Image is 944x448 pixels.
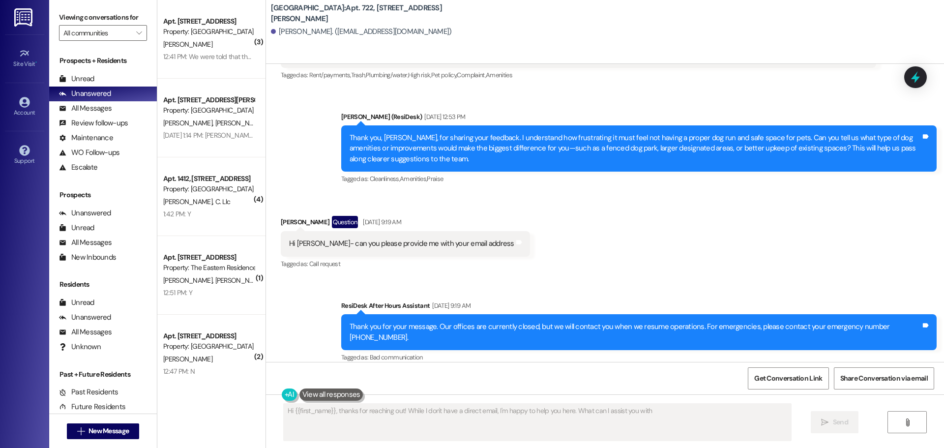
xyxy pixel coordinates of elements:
span: Share Conversation via email [840,373,928,384]
button: Share Conversation via email [834,367,934,389]
button: New Message [67,423,140,439]
div: All Messages [59,327,112,337]
a: Account [5,94,44,120]
div: Unread [59,223,94,233]
span: Trash , [351,71,366,79]
span: [PERSON_NAME] [163,40,212,49]
div: Hi [PERSON_NAME]- can you please provide me with your email address [289,239,514,249]
div: All Messages [59,238,112,248]
div: 1:42 PM: Y [163,209,191,218]
i:  [136,29,142,37]
div: Unanswered [59,208,111,218]
span: • [35,59,37,66]
div: [DATE] 9:19 AM [430,300,471,311]
span: [PERSON_NAME] [163,197,215,206]
span: Complaint , [457,71,486,79]
span: Plumbing/water , [366,71,408,79]
div: All Messages [59,103,112,114]
div: Unknown [59,342,101,352]
span: Bad communication [370,353,423,361]
div: Past + Future Residents [49,369,157,380]
div: [DATE] 1:14 PM: [PERSON_NAME].. [PERSON_NAME] was able to get on to the site and has e-sigend the... [163,131,547,140]
div: Future Residents [59,402,125,412]
div: Property: [GEOGRAPHIC_DATA] [163,27,254,37]
span: Praise [427,175,443,183]
span: [PERSON_NAME] [215,276,264,285]
i:  [821,418,828,426]
div: [PERSON_NAME] [281,216,530,232]
i:  [77,427,85,435]
div: Unread [59,74,94,84]
span: [PERSON_NAME] [215,119,264,127]
div: Residents [49,279,157,290]
div: Apt. [STREET_ADDRESS] [163,252,254,263]
span: Call request [309,260,340,268]
div: Thank you, [PERSON_NAME], for sharing your feedback. I understand how frustrating it must feel no... [350,133,921,164]
div: Property: [GEOGRAPHIC_DATA] [163,341,254,352]
div: Question [332,216,358,228]
div: Unanswered [59,89,111,99]
div: Tagged as: [341,172,937,186]
span: C. Llc [215,197,230,206]
div: Maintenance [59,133,113,143]
div: Apt. [STREET_ADDRESS] [163,16,254,27]
div: Unanswered [59,312,111,323]
div: Apt. 1412, [STREET_ADDRESS] [163,174,254,184]
div: Apt. [STREET_ADDRESS][PERSON_NAME] [163,95,254,105]
span: [PERSON_NAME] [163,355,212,363]
img: ResiDesk Logo [14,8,34,27]
input: All communities [63,25,131,41]
div: 12:47 PM: N [163,367,195,376]
div: New Inbounds [59,252,116,263]
div: Tagged as: [341,350,937,364]
div: Property: [GEOGRAPHIC_DATA] [163,184,254,194]
button: Send [811,411,858,433]
span: Rent/payments , [309,71,351,79]
div: 12:41 PM: We were told that they are ordering one but whenever I see the maintenance [DEMOGRAPHIC... [163,52,613,61]
div: Tagged as: [281,257,530,271]
div: ResiDesk After Hours Assistant [341,300,937,314]
button: Get Conversation Link [748,367,828,389]
div: Property: [GEOGRAPHIC_DATA] [163,105,254,116]
span: Cleanliness , [370,175,400,183]
span: Amenities , [400,175,427,183]
div: [PERSON_NAME] (ResiDesk) [341,112,937,125]
div: Review follow-ups [59,118,128,128]
div: [PERSON_NAME]. ([EMAIL_ADDRESS][DOMAIN_NAME]) [271,27,452,37]
div: [DATE] 12:53 PM [422,112,465,122]
div: Past Residents [59,387,118,397]
b: [GEOGRAPHIC_DATA]: Apt. 722, [STREET_ADDRESS][PERSON_NAME] [271,3,468,24]
div: 12:51 PM: Y [163,288,192,297]
div: Unread [59,298,94,308]
textarea: Hi {{first_name}}, thanks for reaching out! While I don't have a direct email, I'm happy to help ... [284,404,791,441]
div: WO Follow-ups [59,148,119,158]
span: Pet policy , [431,71,457,79]
div: Thank you for your message. Our offices are currently closed, but we will contact you when we res... [350,322,921,343]
a: Site Visit • [5,45,44,72]
div: Tagged as: [281,68,876,82]
span: New Message [88,426,129,436]
span: [PERSON_NAME] [163,276,215,285]
span: Amenities [486,71,512,79]
i:  [904,418,911,426]
div: Property: The Eastern Residences at [GEOGRAPHIC_DATA] [163,263,254,273]
div: [DATE] 9:19 AM [360,217,401,227]
label: Viewing conversations for [59,10,147,25]
a: Support [5,142,44,169]
div: Prospects [49,190,157,200]
span: Get Conversation Link [754,373,822,384]
div: Prospects + Residents [49,56,157,66]
span: Send [833,417,848,427]
div: Escalate [59,162,97,173]
div: Apt. [STREET_ADDRESS] [163,331,254,341]
span: [PERSON_NAME] [163,119,215,127]
span: High risk , [408,71,431,79]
